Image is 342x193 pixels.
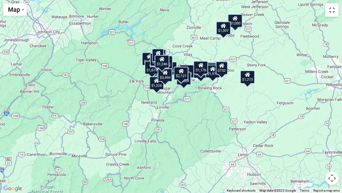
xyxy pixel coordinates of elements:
[240,70,255,84] div: $1,273
[216,61,228,75] div: $752
[205,63,220,76] div: $1,177
[325,172,339,185] button: Map camera controls
[205,65,220,78] div: $1,911
[193,61,208,74] div: $1,176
